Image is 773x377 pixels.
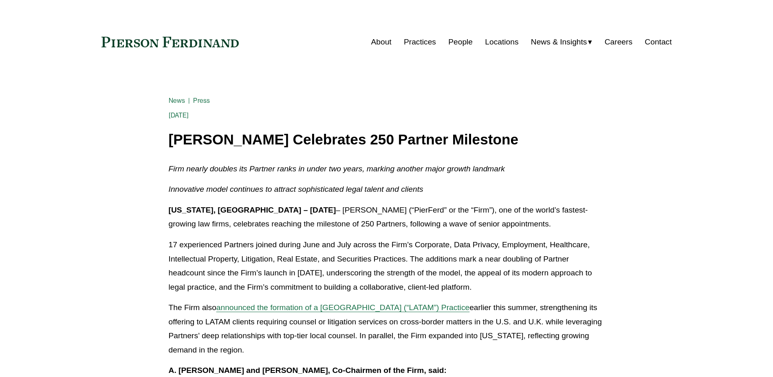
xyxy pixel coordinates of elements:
em: Innovative model continues to attract sophisticated legal talent and clients [169,185,423,193]
a: News [169,97,185,104]
a: Practices [404,34,436,50]
a: People [448,34,473,50]
a: Locations [485,34,518,50]
a: Careers [605,34,632,50]
a: Contact [645,34,672,50]
a: Press [193,97,210,104]
strong: A. [PERSON_NAME] and [PERSON_NAME], Co-Chairmen of the Firm, said: [169,366,447,375]
strong: [US_STATE], [GEOGRAPHIC_DATA] – [DATE] [169,206,336,214]
p: – [PERSON_NAME] (“PierFerd” or the “Firm”), one of the world’s fastest-growing law firms, celebra... [169,203,605,231]
p: 17 experienced Partners joined during June and July across the Firm’s Corporate, Data Privacy, Em... [169,238,605,294]
a: folder dropdown [531,34,592,50]
p: The Firm also earlier this summer, strengthening its offering to LATAM clients requiring counsel ... [169,301,605,357]
span: [DATE] [169,111,189,119]
a: announced the formation of a [GEOGRAPHIC_DATA] (“LATAM”) Practice [216,303,469,312]
em: Firm nearly doubles its Partner ranks in under two years, marking another major growth landmark [169,164,505,173]
span: News & Insights [531,35,587,49]
a: About [371,34,392,50]
h1: [PERSON_NAME] Celebrates 250 Partner Milestone [169,132,605,148]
